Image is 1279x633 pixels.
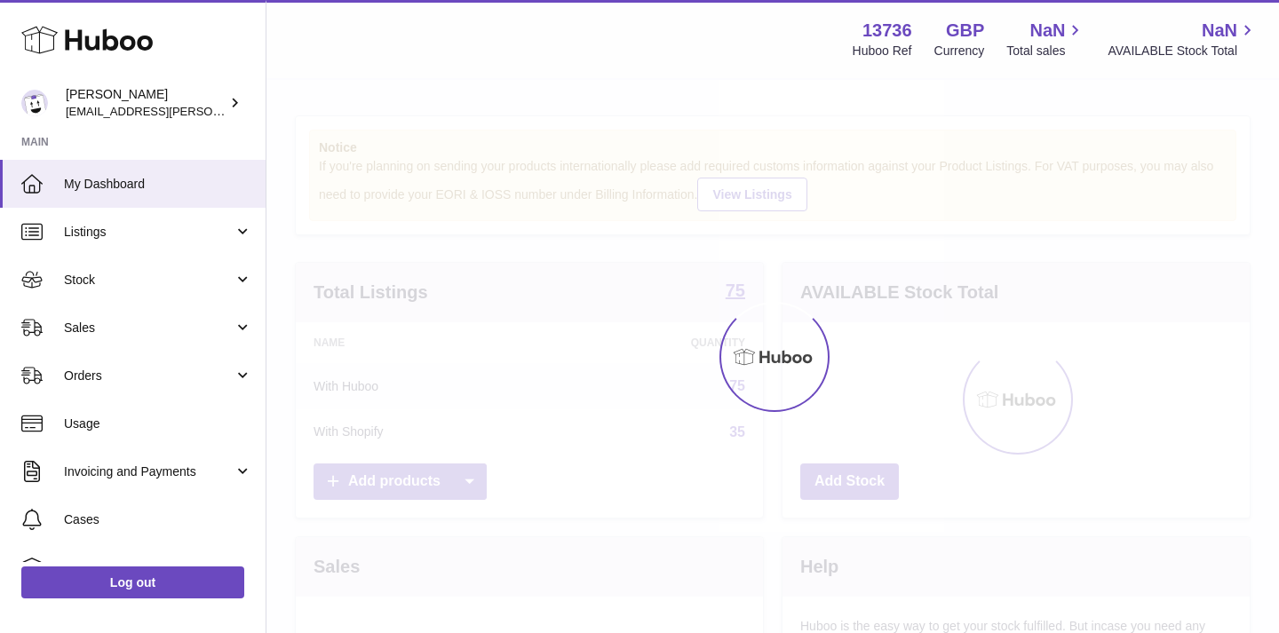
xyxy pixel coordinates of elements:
span: Channels [64,559,252,576]
span: Sales [64,320,234,336]
span: Usage [64,415,252,432]
div: [PERSON_NAME] [66,86,226,120]
span: Stock [64,272,234,289]
span: Listings [64,224,234,241]
span: AVAILABLE Stock Total [1108,43,1258,59]
span: [EMAIL_ADDRESS][PERSON_NAME][DOMAIN_NAME] [66,104,356,118]
a: NaN AVAILABLE Stock Total [1108,19,1258,59]
span: My Dashboard [64,176,252,193]
span: Cases [64,511,252,528]
a: Log out [21,566,244,598]
span: NaN [1029,19,1065,43]
strong: GBP [946,19,984,43]
span: Invoicing and Payments [64,463,234,480]
span: NaN [1202,19,1237,43]
span: Total sales [1006,43,1085,59]
span: Orders [64,368,234,384]
a: NaN Total sales [1006,19,1085,59]
div: Huboo Ref [853,43,912,59]
div: Currency [934,43,985,59]
strong: 13736 [862,19,912,43]
img: horia@orea.uk [21,90,48,116]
